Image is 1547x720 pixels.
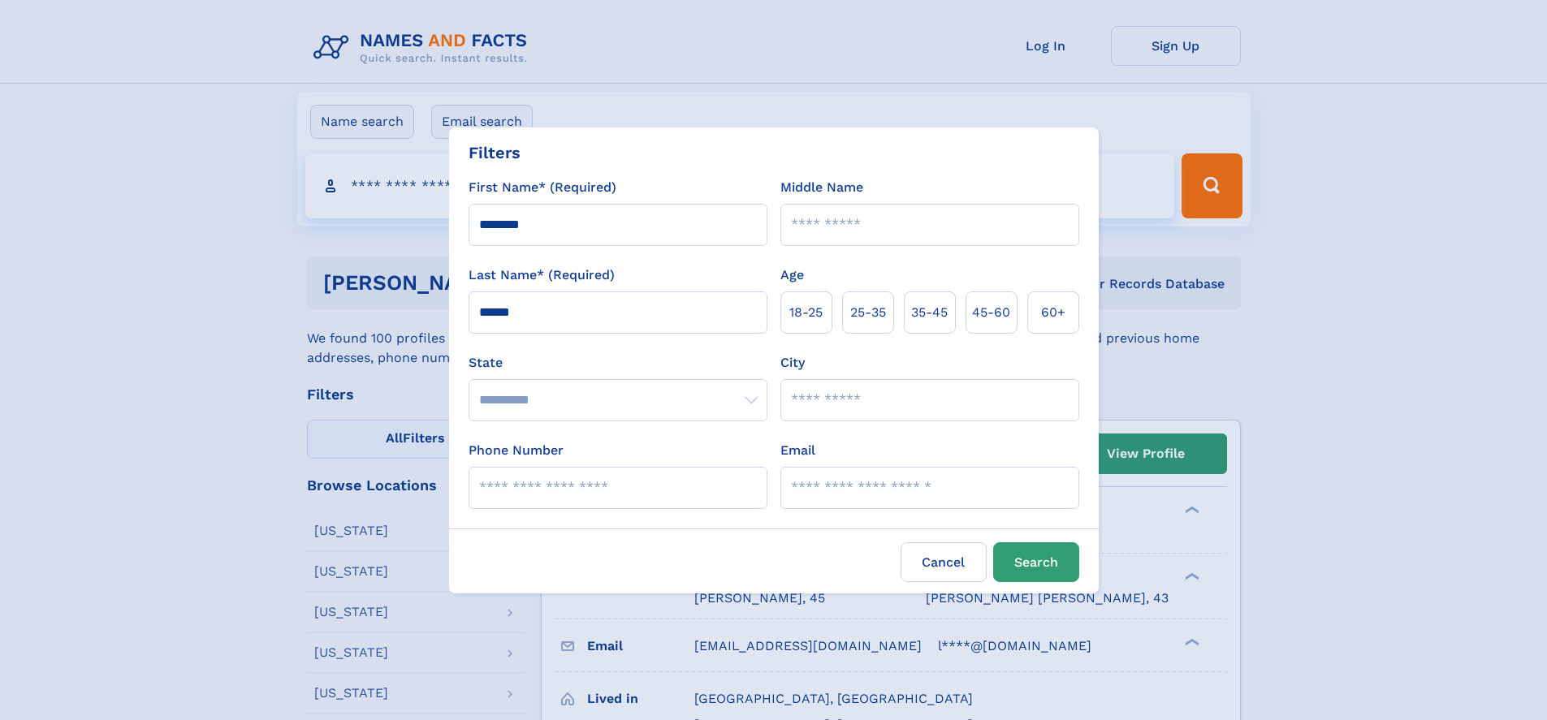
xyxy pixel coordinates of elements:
[911,303,948,322] span: 35‑45
[850,303,886,322] span: 25‑35
[469,353,767,373] label: State
[469,140,521,165] div: Filters
[780,265,804,285] label: Age
[780,353,805,373] label: City
[972,303,1010,322] span: 45‑60
[901,542,987,582] label: Cancel
[469,178,616,197] label: First Name* (Required)
[993,542,1079,582] button: Search
[1041,303,1065,322] span: 60+
[780,178,863,197] label: Middle Name
[789,303,823,322] span: 18‑25
[469,441,564,460] label: Phone Number
[780,441,815,460] label: Email
[469,265,615,285] label: Last Name* (Required)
